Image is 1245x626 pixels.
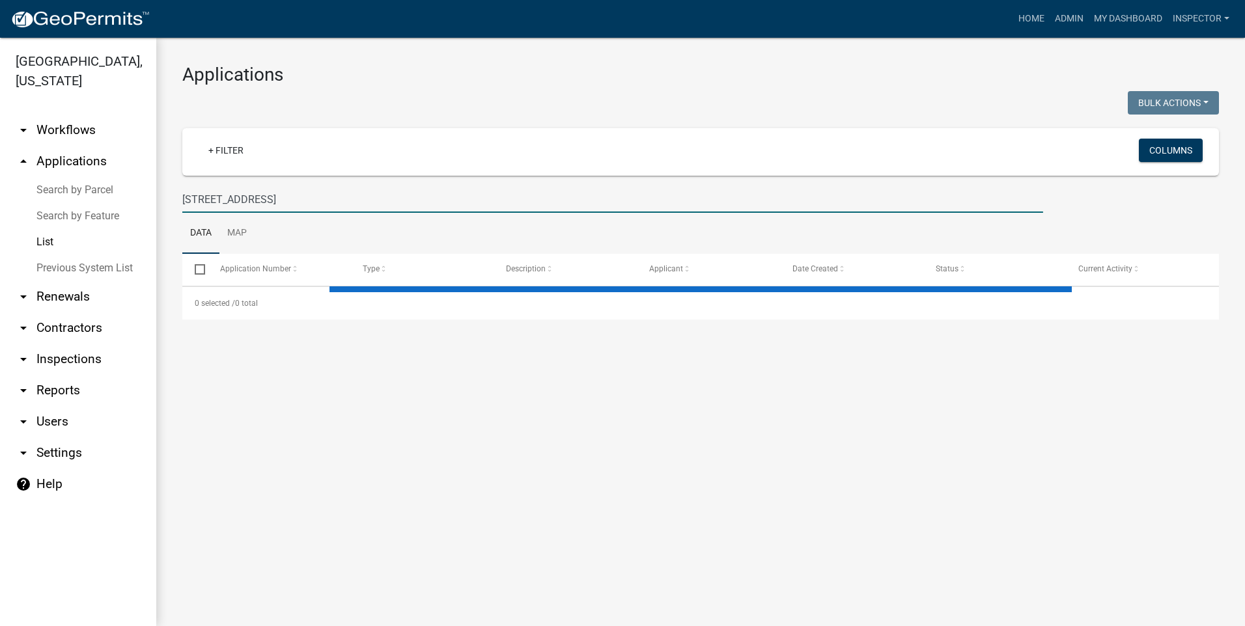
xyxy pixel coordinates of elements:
[195,299,235,308] span: 0 selected /
[198,139,254,162] a: + Filter
[1128,91,1219,115] button: Bulk Actions
[16,154,31,169] i: arrow_drop_up
[182,64,1219,86] h3: Applications
[1013,7,1050,31] a: Home
[1139,139,1203,162] button: Columns
[182,254,207,285] datatable-header-cell: Select
[16,383,31,398] i: arrow_drop_down
[16,122,31,138] i: arrow_drop_down
[16,351,31,367] i: arrow_drop_down
[182,186,1043,213] input: Search for applications
[792,264,838,273] span: Date Created
[16,414,31,429] i: arrow_drop_down
[780,254,923,285] datatable-header-cell: Date Created
[182,287,1219,320] div: 0 total
[923,254,1066,285] datatable-header-cell: Status
[220,264,291,273] span: Application Number
[182,213,219,254] a: Data
[219,213,255,254] a: Map
[506,264,546,273] span: Description
[16,445,31,461] i: arrow_drop_down
[637,254,780,285] datatable-header-cell: Applicant
[1089,7,1168,31] a: My Dashboard
[363,264,380,273] span: Type
[350,254,494,285] datatable-header-cell: Type
[207,254,350,285] datatable-header-cell: Application Number
[1078,264,1132,273] span: Current Activity
[494,254,637,285] datatable-header-cell: Description
[1050,7,1089,31] a: Admin
[649,264,683,273] span: Applicant
[16,289,31,305] i: arrow_drop_down
[936,264,958,273] span: Status
[1168,7,1235,31] a: Inspector
[16,320,31,336] i: arrow_drop_down
[1066,254,1209,285] datatable-header-cell: Current Activity
[16,476,31,492] i: help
